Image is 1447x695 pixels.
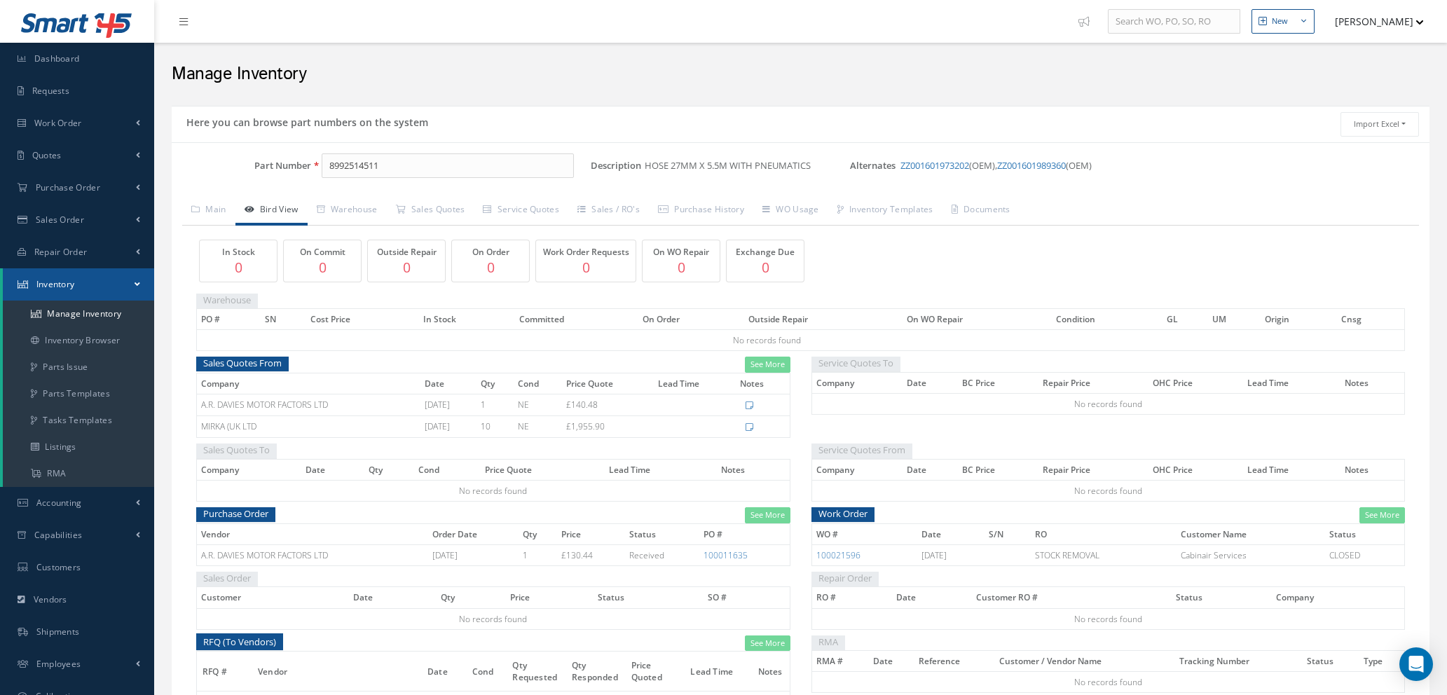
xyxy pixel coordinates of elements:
th: Notes [1340,372,1404,393]
th: Date [903,372,957,393]
th: GL [1163,309,1208,330]
a: ZZ001601989360 [997,159,1066,172]
a: WO Usage [753,196,828,226]
td: No records found [197,480,790,501]
td: No records found [197,608,790,629]
td: No records found [811,480,1405,501]
td: No records found [811,672,1405,693]
th: Status [594,587,703,608]
th: Tracking Number [1175,651,1303,672]
a: Inventory Templates [828,196,942,226]
th: Qty [476,373,514,394]
th: Customer [197,587,349,608]
label: Description [591,160,641,171]
td: Received [625,544,699,565]
th: Notes [717,459,790,480]
th: Cond [414,459,480,480]
a: Documents [942,196,1020,226]
a: RMA [3,460,154,487]
th: Condition [1052,309,1163,330]
td: A.R. DAVIES MOTOR FACTORS LTD [197,544,428,565]
th: On WO Repair [903,309,1052,330]
span: Service Quotes To [811,355,900,372]
th: WO # [811,523,917,544]
span: Capabilities [34,529,83,541]
th: Date [869,651,914,672]
span: RFQ # [203,664,227,677]
th: Status [1325,523,1404,544]
p: 0 [730,257,800,277]
a: See More [745,507,790,523]
h5: On Order [455,247,526,257]
th: Vendor [197,523,428,544]
span: Purchase Order [36,181,100,193]
h5: Outside Repair [371,247,441,257]
td: A.R. DAVIES MOTOR FACTORS LTD [197,394,421,416]
span: Accounting [36,497,82,509]
td: 1 [519,544,557,565]
th: Type [1359,651,1404,672]
th: PO # [197,309,261,330]
span: Repair Order [811,570,879,587]
span: Notes [758,664,783,677]
span: (OEM), (OEM) [900,159,1092,172]
th: Price [557,523,625,544]
th: Customer RO # [972,587,1172,608]
td: MIRKA (UK LTD [197,416,421,438]
td: CLOSED [1325,544,1404,565]
th: Lead Time [654,373,736,394]
span: Sales Order [36,214,84,226]
h2: Manage Inventory [172,64,1429,85]
th: Price Quote [481,459,605,480]
a: Service Quotes [474,196,568,226]
p: 0 [371,257,441,277]
th: OHC Price [1148,372,1243,393]
th: Date [301,459,364,480]
a: 100011635 [704,549,748,561]
span: HOSE 27MM X 5.5M WITH PNEUMATICS [645,153,816,179]
a: Purchase History [649,196,753,226]
td: STOCK REMOVAL [1031,544,1177,565]
span: Shipments [36,626,80,638]
th: Cost Price [306,309,418,330]
th: Customer Name [1177,523,1325,544]
a: Tasks Templates [3,407,154,434]
th: Lead Time [605,459,716,480]
th: On Order [638,309,744,330]
th: Date [349,587,437,608]
span: Vendor [258,664,287,677]
th: Date [917,523,985,544]
th: Repair Price [1038,459,1148,480]
a: Inventory Browser [3,327,154,354]
th: PO # [699,523,790,544]
a: See More [745,635,790,652]
a: Sales / RO's [568,196,649,226]
th: S/N [985,523,1031,544]
input: Search WO, PO, SO, RO [1108,9,1240,34]
a: Warehouse [308,196,387,226]
a: See More [1359,507,1405,523]
td: No records found [811,608,1405,629]
a: 100021596 [816,549,860,561]
th: Company [811,459,903,480]
th: Qty [519,523,557,544]
span: Price Quoted [631,658,662,683]
h5: On Commit [287,247,357,257]
a: Manage Inventory [3,301,154,327]
h5: Exchange Due [730,247,800,257]
th: BC Price [958,372,1039,393]
span: Dashboard [34,53,80,64]
th: Origin [1261,309,1337,330]
th: Status [1172,587,1272,608]
a: Inventory [3,268,154,301]
a: Parts Issue [3,354,154,380]
th: In Stock [419,309,515,330]
th: RO # [811,587,892,608]
th: Status [625,523,699,544]
span: Lead Time [690,664,733,677]
th: UM [1208,309,1260,330]
a: Bird View [235,196,308,226]
p: 0 [646,257,716,277]
th: Company [811,372,903,393]
a: ZZ001601973202 [900,159,969,172]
